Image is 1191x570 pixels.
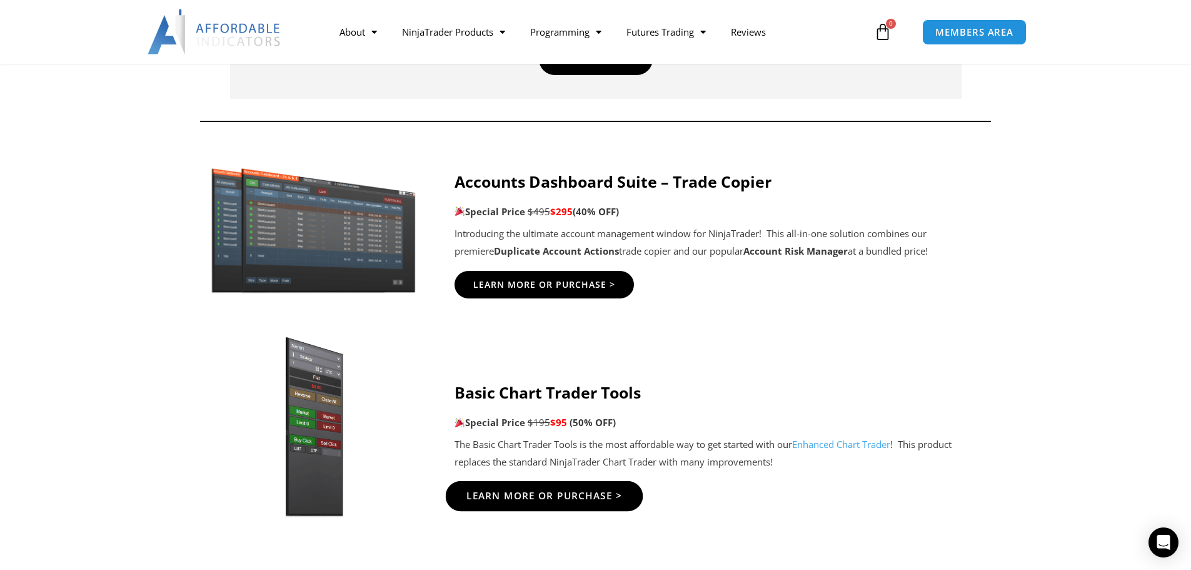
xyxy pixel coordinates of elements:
span: $95 [550,416,567,429]
a: Enhanced Chart Trader [792,438,890,450]
span: $295 [550,205,573,218]
b: (40% OFF) [573,205,619,218]
img: BasicTools | Affordable Indicators – NinjaTrader [205,333,423,521]
span: 0 [886,19,896,29]
img: Screenshot 2024-11-20 151221 | Affordable Indicators – NinjaTrader [205,163,423,295]
img: 🎉 [455,418,465,427]
span: $495 [528,205,550,218]
p: Introducing the ultimate account management window for NinjaTrader! This all-in-one solution comb... [455,225,987,260]
a: About [327,18,389,46]
a: Reviews [718,18,778,46]
span: Learn More Or Purchase > [466,491,622,501]
p: The Basic Chart Trader Tools is the most affordable way to get started with our ! This product re... [455,436,987,471]
div: Open Intercom Messenger [1148,527,1178,557]
strong: Duplicate Account Actions [494,245,619,257]
a: 0 [855,14,910,50]
span: (50% OFF) [570,416,616,429]
a: Learn More Or Purchase > [455,271,634,298]
strong: Special Price [455,205,525,218]
span: $195 [528,416,550,429]
strong: Special Price [455,416,525,429]
img: LogoAI | Affordable Indicators – NinjaTrader [148,9,282,54]
a: Programming [518,18,614,46]
strong: Account Risk Manager [743,245,848,257]
strong: Accounts Dashboard Suite – Trade Copier [455,171,771,192]
a: Learn More Or Purchase > [445,481,643,511]
a: NinjaTrader Products [389,18,518,46]
img: 🎉 [455,206,465,216]
span: MEMBERS AREA [935,28,1013,37]
a: MEMBERS AREA [922,19,1027,45]
span: Learn More Or Purchase > [473,280,615,289]
a: Futures Trading [614,18,718,46]
nav: Menu [327,18,871,46]
strong: Basic Chart Trader Tools [455,382,641,403]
